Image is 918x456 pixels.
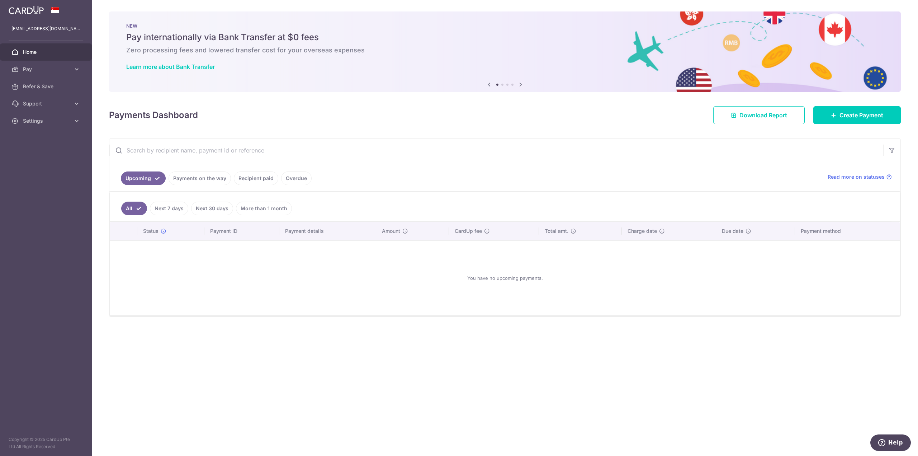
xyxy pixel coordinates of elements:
[828,173,885,180] span: Read more on statuses
[23,48,70,56] span: Home
[118,246,891,310] div: You have no upcoming payments.
[281,171,312,185] a: Overdue
[722,227,743,235] span: Due date
[126,32,884,43] h5: Pay internationally via Bank Transfer at $0 fees
[839,111,883,119] span: Create Payment
[828,173,892,180] a: Read more on statuses
[9,6,44,14] img: CardUp
[23,66,70,73] span: Pay
[121,171,166,185] a: Upcoming
[109,11,901,92] img: Bank transfer banner
[126,23,884,29] p: NEW
[23,83,70,90] span: Refer & Save
[813,106,901,124] a: Create Payment
[455,227,482,235] span: CardUp fee
[382,227,400,235] span: Amount
[109,109,198,122] h4: Payments Dashboard
[23,100,70,107] span: Support
[11,25,80,32] p: [EMAIL_ADDRESS][DOMAIN_NAME]
[545,227,568,235] span: Total amt.
[279,222,376,240] th: Payment details
[234,171,278,185] a: Recipient paid
[23,117,70,124] span: Settings
[126,46,884,55] h6: Zero processing fees and lowered transfer cost for your overseas expenses
[191,202,233,215] a: Next 30 days
[713,106,805,124] a: Download Report
[121,202,147,215] a: All
[870,434,911,452] iframe: Opens a widget where you can find more information
[795,222,900,240] th: Payment method
[126,63,215,70] a: Learn more about Bank Transfer
[236,202,292,215] a: More than 1 month
[204,222,279,240] th: Payment ID
[739,111,787,119] span: Download Report
[143,227,158,235] span: Status
[169,171,231,185] a: Payments on the way
[109,139,883,162] input: Search by recipient name, payment id or reference
[628,227,657,235] span: Charge date
[150,202,188,215] a: Next 7 days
